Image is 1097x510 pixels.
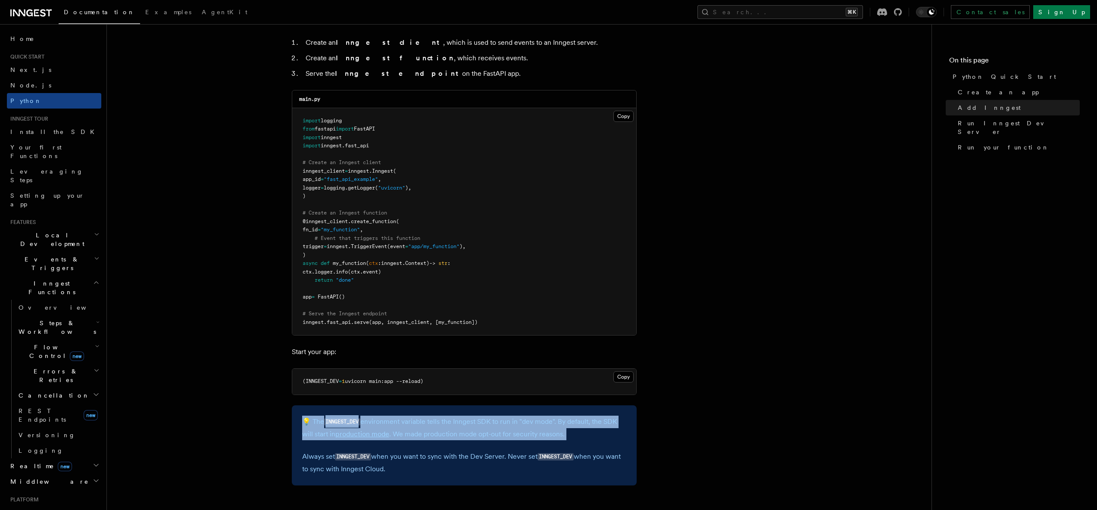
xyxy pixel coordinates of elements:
[327,243,351,249] span: inngest.
[303,193,306,199] span: )
[7,474,101,489] button: Middleware
[19,432,75,438] span: Versioning
[372,168,393,174] span: Inngest
[7,231,94,248] span: Local Development
[197,3,253,23] a: AgentKit
[303,269,312,275] span: ctx
[387,243,405,249] span: (event
[7,188,101,212] a: Setting up your app
[354,319,369,325] span: serve
[10,66,51,73] span: Next.js
[7,164,101,188] a: Leveraging Steps
[58,462,72,471] span: new
[318,227,321,233] span: =
[202,9,247,16] span: AgentKit
[303,294,312,300] span: app
[7,279,93,296] span: Inngest Functions
[10,128,100,135] span: Install the SDK
[7,496,39,503] span: Platform
[19,447,63,454] span: Logging
[342,143,345,149] span: .
[7,458,101,474] button: Realtimenew
[7,276,101,300] button: Inngest Functions
[303,243,324,249] span: trigger
[315,235,420,241] span: # Event that triggers this function
[303,134,321,140] span: import
[324,185,348,191] span: logging.
[321,185,324,191] span: =
[953,72,1056,81] span: Python Quick Start
[303,168,345,174] span: inngest_client
[405,260,429,266] span: Context)
[369,319,478,325] span: (app, inngest_client, [my_function])
[312,269,315,275] span: .
[7,62,101,78] a: Next.js
[348,269,381,275] span: (ctx.event)
[15,391,90,400] span: Cancellation
[366,260,369,266] span: (
[145,9,191,16] span: Examples
[302,416,626,440] p: 💡 The environment variable tells the Inngest SDK to run in "dev mode". By default, the SDK will s...
[321,227,360,233] span: "my_function"
[336,277,354,283] span: "done"
[335,430,389,438] a: production mode
[958,103,1021,112] span: Add Inngest
[336,269,348,275] span: info
[10,144,62,159] span: Your first Functions
[303,176,321,182] span: app_id
[59,3,140,24] a: Documentation
[303,260,318,266] span: async
[7,462,72,470] span: Realtime
[613,111,634,122] button: Copy
[19,304,107,311] span: Overview
[375,185,378,191] span: (
[429,260,435,266] span: ->
[7,227,101,252] button: Local Development
[303,52,637,64] li: Create an , which receives events.
[7,300,101,458] div: Inngest Functions
[10,34,34,43] span: Home
[348,185,375,191] span: getLogger
[321,143,342,149] span: inngest
[351,243,387,249] span: TriggerEvent
[303,126,315,132] span: from
[303,319,324,325] span: inngest
[84,410,98,420] span: new
[70,351,84,361] span: new
[351,218,396,224] span: create_function
[378,185,405,191] span: "uvicorn"
[10,168,83,183] span: Leveraging Steps
[345,143,369,149] span: fast_api
[7,140,101,164] a: Your first Functions
[336,54,454,62] strong: Inngest function
[299,96,320,102] code: main.py
[7,219,36,226] span: Features
[408,243,459,249] span: "app/my_function"
[303,185,321,191] span: logger
[335,453,371,460] code: INNGEST_DEV
[315,126,336,132] span: fastapi
[949,55,1080,69] h4: On this page
[303,118,321,124] span: import
[954,100,1080,115] a: Add Inngest
[321,134,342,140] span: inngest
[336,126,354,132] span: import
[396,218,399,224] span: (
[324,176,378,182] span: "fast_api_example"
[336,38,443,47] strong: Inngest client
[335,69,462,78] strong: Inngest endpoint
[405,185,411,191] span: ),
[333,260,366,266] span: my_function
[15,364,101,388] button: Errors & Retries
[15,319,96,336] span: Steps & Workflows
[378,176,381,182] span: ,
[321,176,324,182] span: =
[324,319,327,325] span: .
[321,260,330,266] span: def
[15,339,101,364] button: Flow Controlnew
[351,319,354,325] span: .
[916,7,937,17] button: Toggle dark mode
[339,378,342,384] span: =
[292,346,637,358] p: Start your app:
[7,124,101,140] a: Install the SDK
